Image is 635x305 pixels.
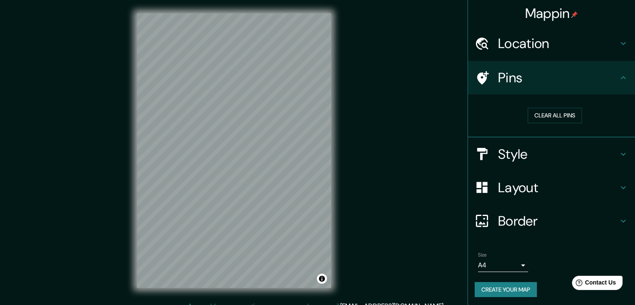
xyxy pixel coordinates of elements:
h4: Layout [498,179,618,196]
canvas: Map [137,13,331,288]
img: pin-icon.png [571,11,578,18]
iframe: Help widget launcher [561,272,626,296]
button: Create your map [475,282,537,297]
div: Location [468,27,635,60]
div: Style [468,137,635,171]
label: Size [478,251,487,258]
button: Toggle attribution [317,274,327,284]
div: Layout [468,171,635,204]
h4: Pins [498,69,618,86]
div: Pins [468,61,635,94]
h4: Location [498,35,618,52]
button: Clear all pins [528,108,582,123]
div: Border [468,204,635,238]
h4: Style [498,146,618,163]
div: A4 [478,259,528,272]
h4: Border [498,213,618,229]
h4: Mappin [525,5,578,22]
